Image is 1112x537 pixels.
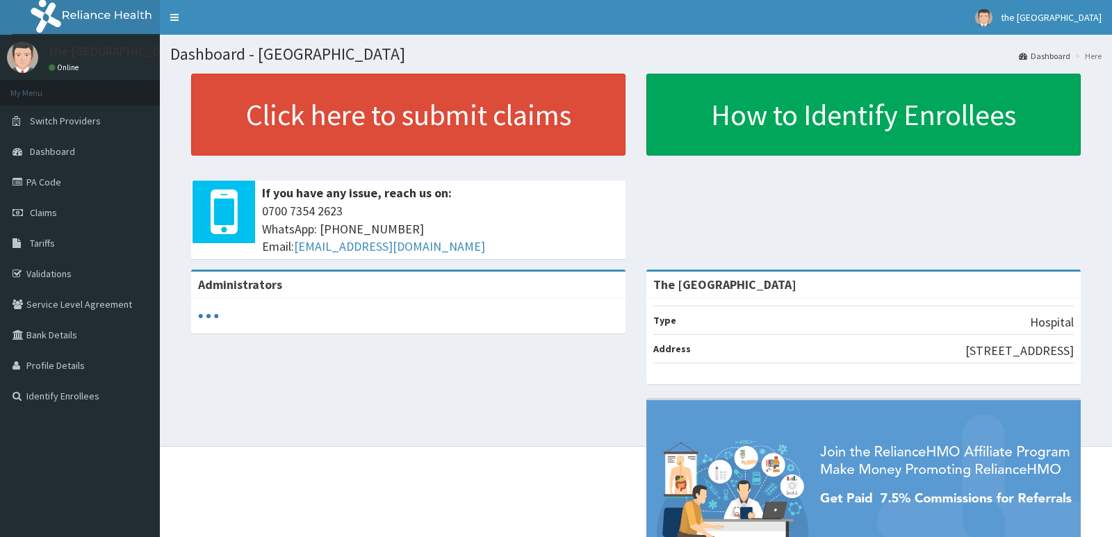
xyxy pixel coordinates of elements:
a: Dashboard [1019,50,1070,62]
a: Online [49,63,82,72]
p: Hospital [1030,313,1074,331]
p: the [GEOGRAPHIC_DATA] [49,45,186,58]
b: Address [653,342,691,355]
b: If you have any issue, reach us on: [262,185,452,201]
a: [EMAIL_ADDRESS][DOMAIN_NAME] [294,238,485,254]
b: Administrators [198,276,282,292]
a: How to Identify Enrollees [646,74,1081,156]
span: the [GEOGRAPHIC_DATA] [1001,11,1102,24]
span: Tariffs [30,237,55,249]
li: Here [1072,50,1102,62]
a: Click here to submit claims [191,74,625,156]
strong: The [GEOGRAPHIC_DATA] [653,276,796,292]
span: Claims [30,206,57,219]
span: Switch Providers [30,115,101,127]
h1: Dashboard - [GEOGRAPHIC_DATA] [170,45,1102,63]
img: User Image [7,42,38,73]
span: Dashboard [30,145,75,158]
img: User Image [975,9,992,26]
svg: audio-loading [198,306,219,327]
span: 0700 7354 2623 WhatsApp: [PHONE_NUMBER] Email: [262,202,619,256]
b: Type [653,314,676,327]
p: [STREET_ADDRESS] [965,342,1074,360]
